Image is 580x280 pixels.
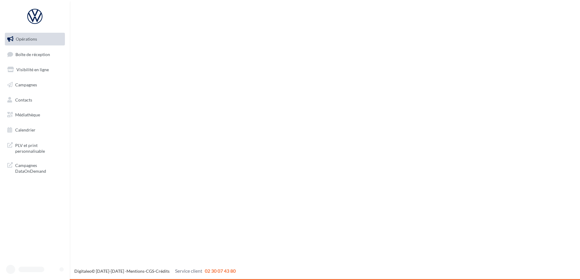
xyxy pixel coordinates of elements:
a: PLV et print personnalisable [4,139,66,157]
span: Calendrier [15,127,35,132]
span: Campagnes [15,82,37,87]
a: Mentions [126,268,144,274]
span: © [DATE]-[DATE] - - - [74,268,236,274]
span: Boîte de réception [15,52,50,57]
span: Campagnes DataOnDemand [15,161,62,174]
a: Campagnes DataOnDemand [4,159,66,177]
span: 02 30 07 43 80 [205,268,236,274]
span: Médiathèque [15,112,40,117]
a: Campagnes [4,78,66,91]
a: Opérations [4,33,66,45]
span: Opérations [16,36,37,42]
span: Visibilité en ligne [16,67,49,72]
a: Calendrier [4,124,66,136]
span: PLV et print personnalisable [15,141,62,154]
span: Contacts [15,97,32,102]
a: Contacts [4,94,66,106]
a: Boîte de réception [4,48,66,61]
a: CGS [146,268,154,274]
a: Visibilité en ligne [4,63,66,76]
a: Digitaleo [74,268,92,274]
a: Crédits [156,268,170,274]
a: Médiathèque [4,108,66,121]
span: Service client [175,268,202,274]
